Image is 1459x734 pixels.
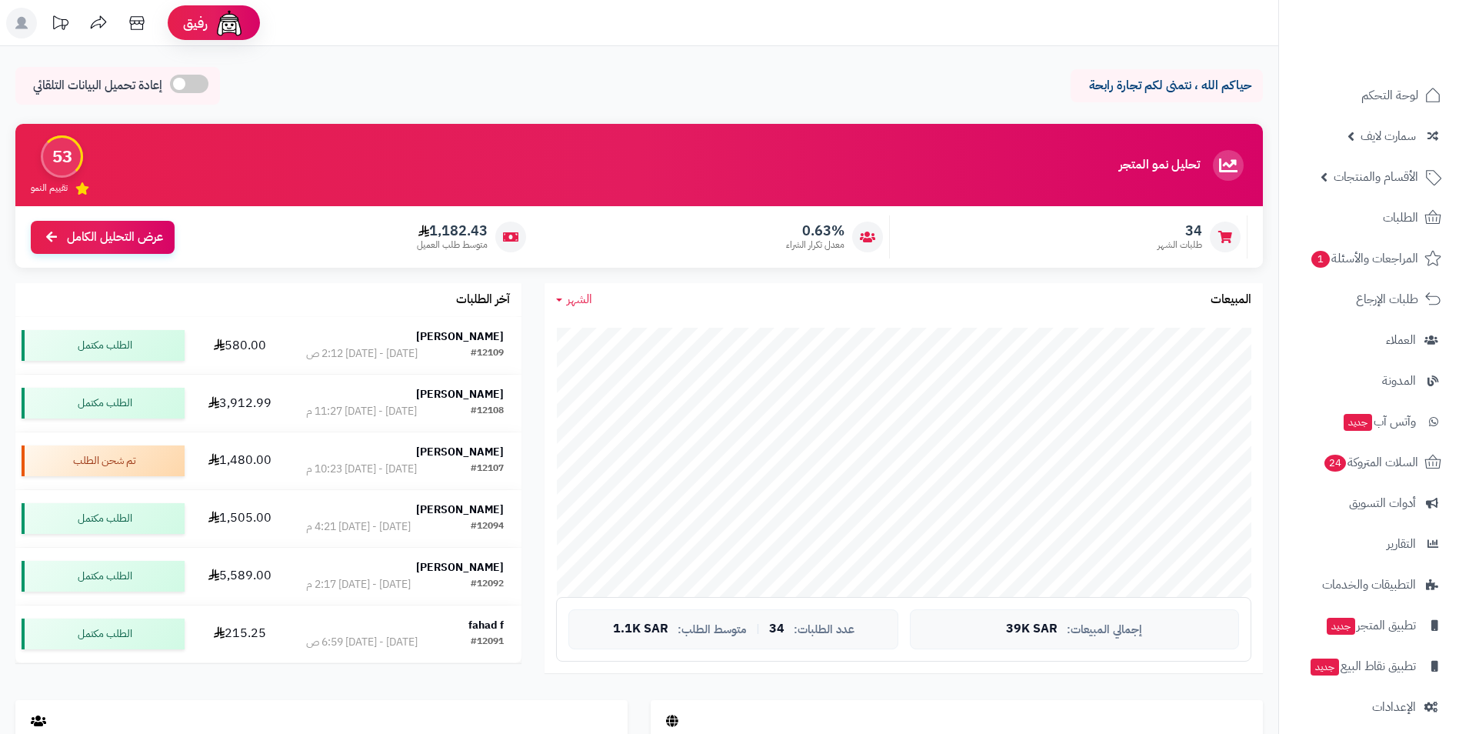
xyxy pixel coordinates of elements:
a: لوحة التحكم [1288,77,1450,114]
span: تطبيق المتجر [1325,615,1416,636]
span: أدوات التسويق [1349,492,1416,514]
div: [DATE] - [DATE] 2:12 ص [306,346,418,362]
span: 24 [1324,455,1346,472]
h3: آخر الطلبات [456,293,510,307]
span: | [756,623,760,635]
td: 580.00 [191,317,288,374]
a: الطلبات [1288,199,1450,236]
div: [DATE] - [DATE] 11:27 م [306,404,417,419]
div: الطلب مكتمل [22,388,185,419]
div: الطلب مكتمل [22,561,185,592]
a: التطبيقات والخدمات [1288,566,1450,603]
a: طلبات الإرجاع [1288,281,1450,318]
span: متوسط الطلب: [678,623,747,636]
span: 1,182.43 [417,222,488,239]
span: إعادة تحميل البيانات التلقائي [33,77,162,95]
span: الأقسام والمنتجات [1334,166,1418,188]
div: [DATE] - [DATE] 4:21 م [306,519,411,535]
div: #12107 [471,462,504,477]
img: logo-2.png [1354,41,1444,73]
td: 1,480.00 [191,432,288,489]
strong: [PERSON_NAME] [416,329,504,345]
a: المراجعات والأسئلة1 [1288,240,1450,277]
span: 39K SAR [1006,622,1058,636]
td: 215.25 [191,606,288,662]
span: متوسط طلب العميل [417,239,488,252]
span: العملاء [1386,329,1416,351]
span: طلبات الإرجاع [1356,289,1418,310]
span: عرض التحليل الكامل [67,229,163,246]
div: [DATE] - [DATE] 2:17 م [306,577,411,592]
span: جديد [1311,659,1339,676]
h3: تحليل نمو المتجر [1119,158,1200,172]
span: سمارت لايف [1361,125,1416,147]
strong: [PERSON_NAME] [416,386,504,402]
a: السلات المتروكة24 [1288,444,1450,481]
span: السلات المتروكة [1323,452,1418,473]
span: الطلبات [1383,207,1418,229]
span: وآتس آب [1342,411,1416,432]
strong: fahad f [468,617,504,633]
a: وآتس آبجديد [1288,403,1450,440]
h3: المبيعات [1211,293,1251,307]
div: #12108 [471,404,504,419]
div: #12091 [471,635,504,650]
span: الإعدادات [1372,696,1416,718]
span: الشهر [567,290,592,309]
a: تحديثات المنصة [41,8,79,42]
span: طلبات الشهر [1158,239,1202,252]
div: الطلب مكتمل [22,503,185,534]
a: الشهر [556,291,592,309]
a: العملاء [1288,322,1450,359]
td: 1,505.00 [191,490,288,547]
a: أدوات التسويق [1288,485,1450,522]
a: تطبيق المتجرجديد [1288,607,1450,644]
span: التقارير [1387,533,1416,555]
td: 5,589.00 [191,548,288,605]
span: إجمالي المبيعات: [1067,623,1142,636]
span: جديد [1327,618,1355,635]
strong: [PERSON_NAME] [416,444,504,460]
img: ai-face.png [214,8,245,38]
span: معدل تكرار الشراء [786,239,844,252]
p: حياكم الله ، نتمنى لكم تجارة رابحة [1082,77,1251,95]
span: جديد [1344,414,1372,431]
strong: [PERSON_NAME] [416,502,504,518]
span: المدونة [1382,370,1416,392]
a: تطبيق نقاط البيعجديد [1288,648,1450,685]
span: عدد الطلبات: [794,623,854,636]
div: الطلب مكتمل [22,619,185,649]
div: #12094 [471,519,504,535]
a: المدونة [1288,362,1450,399]
div: [DATE] - [DATE] 10:23 م [306,462,417,477]
span: التطبيقات والخدمات [1322,574,1416,596]
span: 34 [769,622,784,636]
span: 34 [1158,222,1202,239]
div: #12109 [471,346,504,362]
strong: [PERSON_NAME] [416,559,504,576]
span: رفيق [183,14,208,32]
a: الإعدادات [1288,689,1450,726]
span: المراجعات والأسئلة [1310,248,1418,269]
span: 0.63% [786,222,844,239]
div: الطلب مكتمل [22,330,185,361]
span: لوحة التحكم [1361,85,1418,106]
span: تطبيق نقاط البيع [1309,656,1416,677]
a: التقارير [1288,525,1450,562]
a: عرض التحليل الكامل [31,221,175,254]
td: 3,912.99 [191,375,288,432]
div: #12092 [471,577,504,592]
span: 1 [1311,251,1330,268]
div: [DATE] - [DATE] 6:59 ص [306,635,418,650]
div: تم شحن الطلب [22,445,185,476]
span: 1.1K SAR [613,622,668,636]
span: تقييم النمو [31,182,68,195]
